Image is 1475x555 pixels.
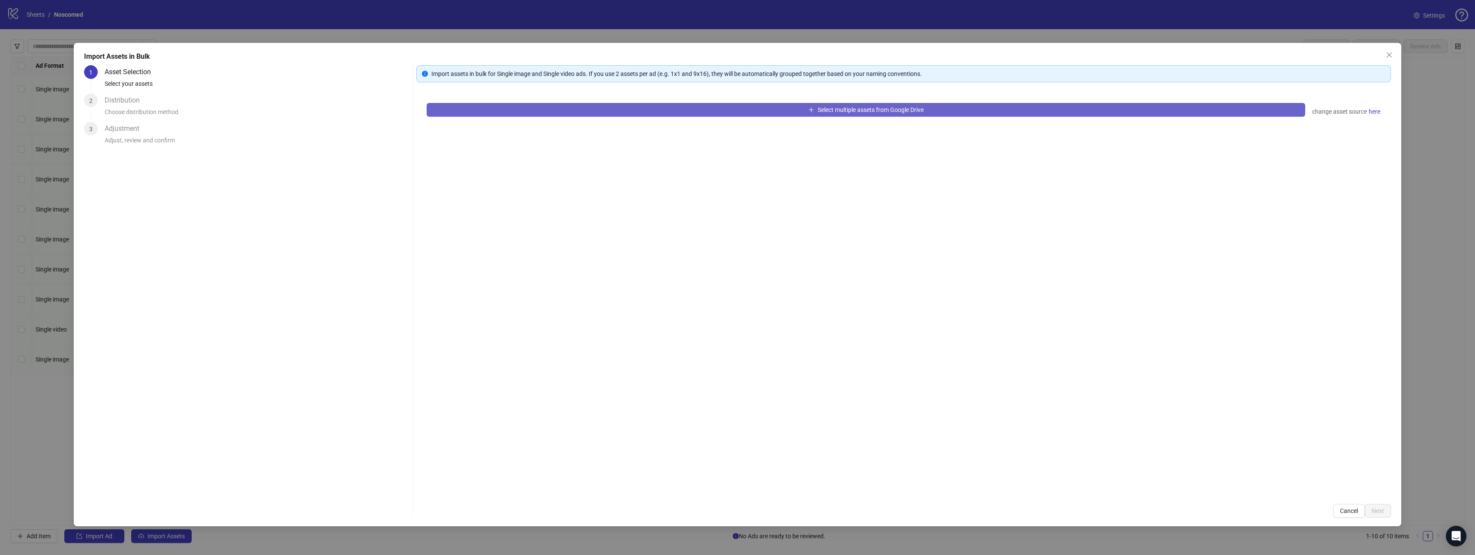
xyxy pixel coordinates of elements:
[818,106,924,113] span: Select multiple assets from Google Drive
[1382,48,1396,62] button: Close
[105,136,409,150] div: Adjust, review and confirm
[1333,504,1365,518] button: Cancel
[1446,526,1466,546] div: Open Intercom Messenger
[1340,507,1358,514] span: Cancel
[105,94,147,107] div: Distribution
[808,107,814,113] span: plus
[105,65,158,79] div: Asset Selection
[89,69,93,76] span: 1
[1312,106,1381,117] div: change asset source
[89,97,93,104] span: 2
[105,107,409,122] div: Choose distribution method
[1386,51,1393,58] span: close
[1365,504,1391,518] button: Next
[89,126,93,133] span: 3
[1369,107,1380,116] span: here
[427,103,1305,117] button: Select multiple assets from Google Drive
[431,69,1385,78] div: Import assets in bulk for Single image and Single video ads. If you use 2 assets per ad (e.g. 1x1...
[422,71,428,77] span: info-circle
[105,122,146,136] div: Adjustment
[1368,106,1381,117] a: here
[84,51,1391,62] div: Import Assets in Bulk
[105,79,409,94] div: Select your assets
